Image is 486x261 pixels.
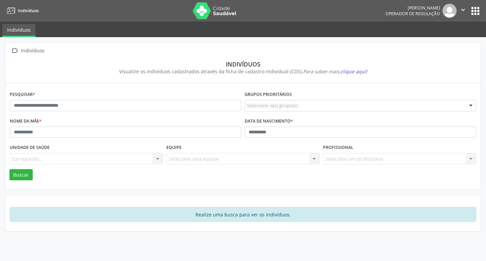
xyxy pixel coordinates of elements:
[341,68,367,75] span: clique aqui!
[2,24,35,37] a: Indivíduos
[469,5,481,17] button: apps
[442,4,457,18] img: img
[245,116,293,127] label: Data de nascimento
[245,89,292,100] label: Grupos prioritários
[10,89,35,100] label: Pesquisar
[10,46,46,56] a:  Indivíduos
[10,207,476,222] div: Realize uma busca para ver os indivíduos.
[457,4,469,18] button: 
[9,169,33,181] button: Buscar
[15,68,471,75] div: Visualize os indivíduos cadastrados através da ficha de cadastro individual (CDS).
[10,142,50,153] label: Unidade de saúde
[18,8,39,14] span: Indivíduos
[15,60,471,68] div: Indivíduos
[385,5,440,11] div: [PERSON_NAME]
[385,11,440,17] span: Operador de regulação
[10,116,42,127] label: Nome da mãe
[303,68,367,75] i: Para saber mais,
[459,6,467,14] i: 
[247,102,298,109] span: Selecione o(s) grupo(s)
[10,46,20,56] i: 
[166,142,182,153] label: Equipe
[20,46,46,56] div: Indivíduos
[5,5,39,16] a: Indivíduos
[323,142,353,153] label: Profissional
